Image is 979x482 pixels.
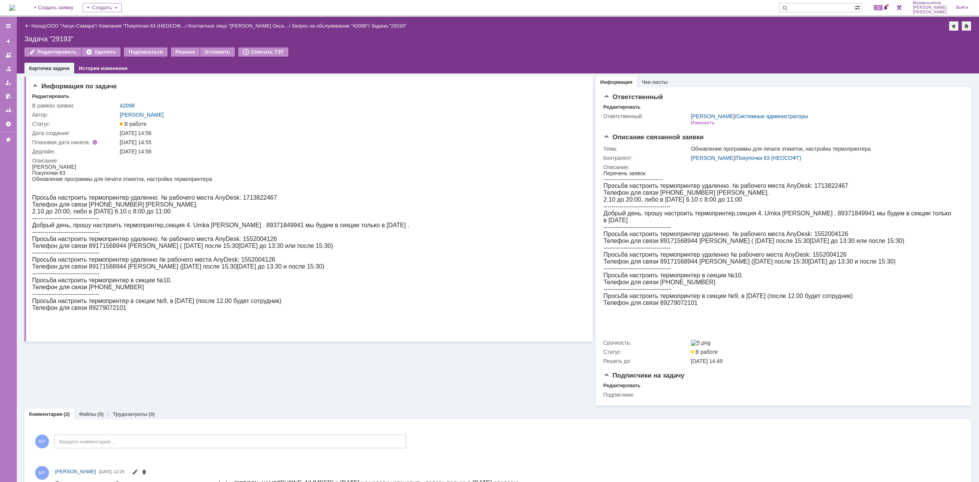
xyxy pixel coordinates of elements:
span: МР [35,435,49,448]
div: / [292,23,371,29]
div: / [99,23,189,29]
span: [PERSON_NAME] [913,10,947,15]
div: В рамках заявки: [32,103,118,109]
div: Редактировать [32,93,69,99]
div: Создать [83,3,122,12]
a: Файлы [79,411,96,417]
span: [DATE] 14:49 [691,358,723,364]
div: Редактировать [603,104,641,110]
span: 12:29 [114,469,125,474]
a: [PERSON_NAME] [120,112,164,118]
span: Ответственный [603,93,663,101]
a: [PERSON_NAME] [55,468,96,475]
div: Описание: [32,158,581,164]
a: Заявки в моей ответственности [2,63,15,75]
div: Изменить [691,120,715,126]
a: История изменения [79,65,127,71]
div: (2) [64,411,70,417]
img: logo [9,5,15,11]
div: / [691,113,808,119]
a: Трудозатраты [113,411,148,417]
div: (0) [98,411,104,417]
span: Редактировать [132,470,138,476]
div: Решить до: [603,358,690,364]
a: [PERSON_NAME] [691,155,735,161]
a: Мои согласования [2,90,15,103]
span: В работе [691,349,718,355]
span: Удалить [141,470,147,476]
a: 42098 [120,103,135,109]
div: Добавить в избранное [949,21,958,31]
div: Задача "29193" [371,23,407,29]
span: [DATE] [99,469,112,474]
a: Чек-листы [642,79,668,85]
span: 32 [874,5,883,10]
div: Обновление программы для печати этикеток, настройка термопринтера [691,146,959,152]
div: Тема: [603,146,690,152]
a: Запрос на обслуживание "42098" [292,23,369,29]
div: Дедлайн: [32,148,118,155]
div: Статус: [603,349,690,355]
a: Отчеты [2,104,15,116]
span: В работе [120,121,146,127]
div: Ответственный: [603,113,690,119]
a: Покупочки 63 (НЕОСОФТ) [737,155,802,161]
a: Контактное лицо "[PERSON_NAME] Окса… [189,23,289,29]
span: [PERSON_NAME] [913,5,947,10]
span: Мукминьзянов [913,1,947,5]
div: / [189,23,292,29]
a: Перейти в интерфейс администратора [894,3,904,12]
div: Подписчики: [603,392,690,398]
div: / [691,155,959,161]
div: | [46,23,47,28]
a: Заявки на командах [2,49,15,61]
span: Описание связанной заявки [603,134,704,141]
div: Контрагент: [603,155,690,161]
a: Перейти на домашнюю страницу [9,5,15,11]
div: Плановая дата начала: [32,139,109,145]
div: [DATE] 14:56 [120,148,579,155]
a: Системные администраторы [737,113,808,119]
div: [DATE] 14:55 [120,139,579,145]
div: Описание: [603,164,960,170]
a: Настройки [2,118,15,130]
a: Назад [31,23,46,29]
img: 5.png [691,340,711,346]
a: Карточка задачи [29,65,70,71]
div: Дата создания: [32,130,118,136]
a: Мои заявки [2,77,15,89]
a: [PERSON_NAME] [691,113,735,119]
div: (0) [149,411,155,417]
a: ООО "Аксус-Самара" [47,23,96,29]
span: Информация по задаче [32,83,117,90]
div: / [47,23,99,29]
div: Редактировать [603,383,641,389]
div: Срочность: [603,340,690,346]
div: Автор: [32,112,118,118]
div: [DATE] 14:56 [120,130,579,136]
span: [PERSON_NAME] [55,469,96,474]
div: Сделать домашней страницей [962,21,971,31]
div: Статус: [32,121,118,127]
a: Создать заявку [2,35,15,47]
div: Задача "29193" [24,35,971,43]
a: Комментарии [29,411,63,417]
a: Информация [600,79,633,85]
a: Компания "Покупочки 63 (НЕОСОФ… [99,23,186,29]
span: Расширенный поиск [854,3,862,11]
span: Подписчики на задачу [603,372,685,379]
